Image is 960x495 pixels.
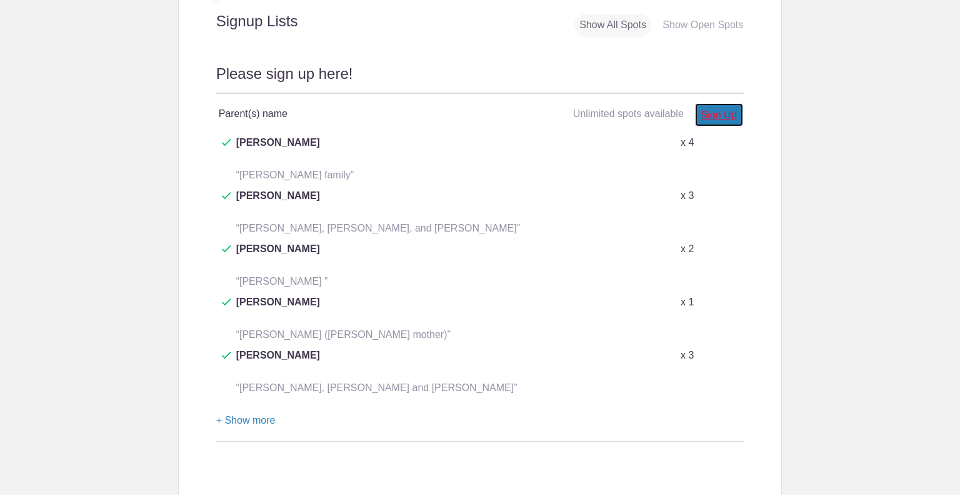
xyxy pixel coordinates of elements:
[236,348,320,378] span: [PERSON_NAME]
[222,139,231,146] img: Check dark green
[222,299,231,306] img: Check dark green
[236,242,320,272] span: [PERSON_NAME]
[222,192,231,200] img: Check dark green
[236,276,328,287] span: “[PERSON_NAME] ”
[236,223,520,233] span: “[PERSON_NAME], [PERSON_NAME], and [PERSON_NAME]”
[681,135,694,150] p: x 4
[179,12,380,31] h2: Signup Lists
[657,14,748,37] div: Show Open Spots
[216,63,744,94] h2: Please sign up here!
[236,188,320,218] span: [PERSON_NAME]
[236,295,320,325] span: [PERSON_NAME]
[236,135,320,165] span: [PERSON_NAME]
[573,108,684,119] span: Unlimited spots available
[222,352,231,359] img: Check dark green
[681,242,694,257] p: x 2
[681,348,694,363] p: x 3
[574,14,651,37] div: Show All Spots
[219,106,480,121] h4: Parent(s) name
[236,329,451,340] span: “[PERSON_NAME] ([PERSON_NAME] mother)”
[681,295,694,310] p: x 1
[681,188,694,203] p: x 3
[236,382,517,393] span: “[PERSON_NAME], [PERSON_NAME] and [PERSON_NAME]”
[695,103,743,126] a: Sign Up
[216,401,276,441] button: + Show more
[236,170,354,180] span: “[PERSON_NAME] family”
[222,245,231,253] img: Check dark green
